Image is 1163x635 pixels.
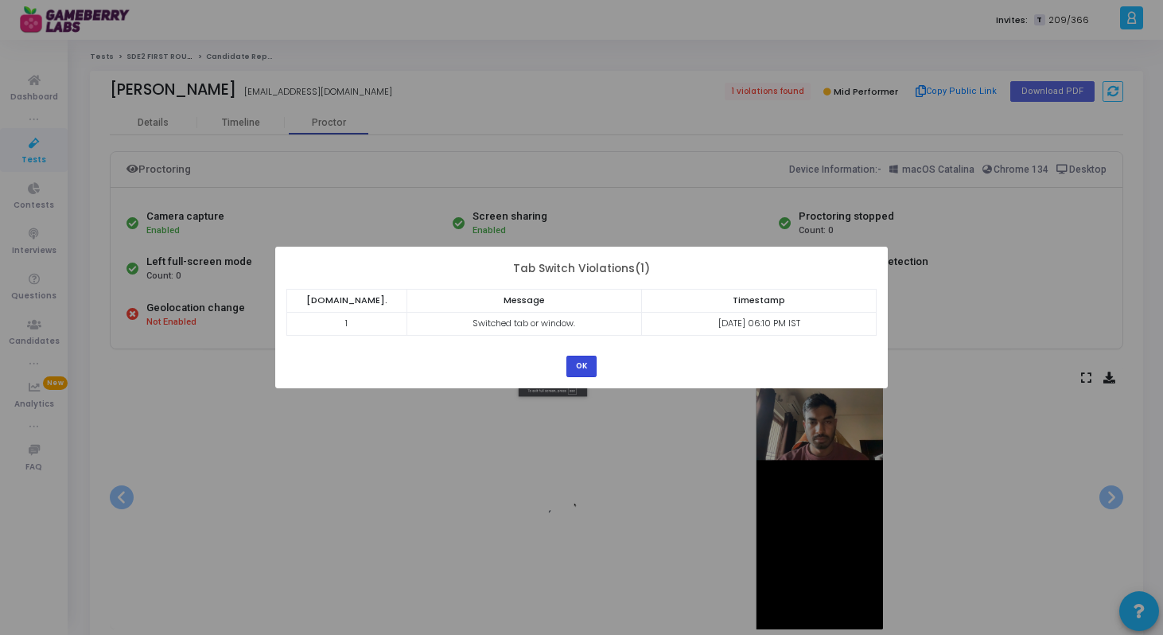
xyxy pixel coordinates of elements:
[641,289,876,312] th: Timestamp
[641,312,876,335] td: [DATE] 06:10 PM IST
[406,289,641,312] th: Message
[286,258,877,275] div: Tab Switch Violations(1)
[286,312,406,335] td: 1
[566,356,597,377] button: OK
[286,289,406,312] th: [DOMAIN_NAME].
[406,312,641,335] td: Switched tab or window.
